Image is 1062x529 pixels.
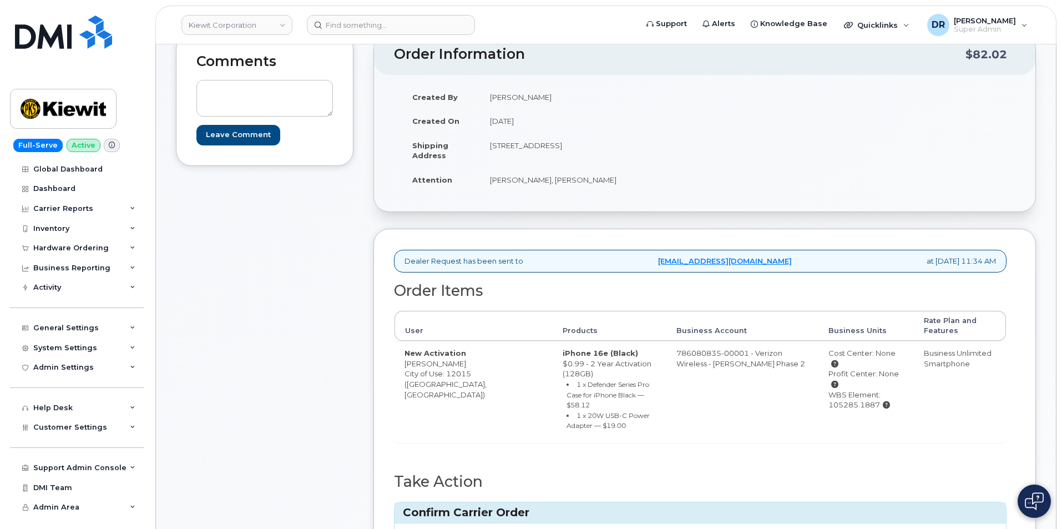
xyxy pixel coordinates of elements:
[954,25,1016,34] span: Super Admin
[954,16,1016,25] span: [PERSON_NAME]
[914,311,1006,341] th: Rate Plan and Features
[480,109,696,133] td: [DATE]
[828,390,904,410] div: WBS Element: 105285.1887
[828,369,904,389] div: Profit Center: None
[567,380,649,409] small: 1 x Defender Series Pro Case for iPhone Black — $58.12
[567,411,650,430] small: 1 x 20W USB-C Power Adapter — $19.00
[836,14,917,36] div: Quicklinks
[818,311,914,341] th: Business Units
[196,54,333,69] h2: Comments
[412,141,448,160] strong: Shipping Address
[394,250,1007,273] div: Dealer Request has been sent to at [DATE] 11:34 AM
[658,256,792,266] a: [EMAIL_ADDRESS][DOMAIN_NAME]
[919,14,1035,36] div: Dori Ripley
[412,93,458,102] strong: Created By
[394,283,1007,299] h2: Order Items
[394,47,965,62] h2: Order Information
[412,175,452,184] strong: Attention
[553,311,666,341] th: Products
[1025,492,1044,510] img: Open chat
[712,18,735,29] span: Alerts
[639,13,695,35] a: Support
[394,473,1007,490] h2: Take Action
[932,18,945,32] span: DR
[395,341,553,442] td: [PERSON_NAME] City of Use: 12015 ([GEOGRAPHIC_DATA], [GEOGRAPHIC_DATA])
[563,349,638,357] strong: iPhone 16e (Black)
[480,168,696,192] td: [PERSON_NAME], [PERSON_NAME]
[666,341,819,442] td: 786080835-00001 - Verizon Wireless - [PERSON_NAME] Phase 2
[196,125,280,145] input: Leave Comment
[857,21,898,29] span: Quicklinks
[965,44,1007,65] div: $82.02
[553,341,666,442] td: $0.99 - 2 Year Activation (128GB)
[181,15,292,35] a: Kiewit Corporation
[480,133,696,168] td: [STREET_ADDRESS]
[743,13,835,35] a: Knowledge Base
[307,15,475,35] input: Find something...
[656,18,687,29] span: Support
[695,13,743,35] a: Alerts
[395,311,553,341] th: User
[914,341,1006,442] td: Business Unlimited Smartphone
[828,348,904,369] div: Cost Center: None
[404,349,466,357] strong: New Activation
[666,311,819,341] th: Business Account
[412,117,459,125] strong: Created On
[480,85,696,109] td: [PERSON_NAME]
[403,505,998,520] h3: Confirm Carrier Order
[760,18,827,29] span: Knowledge Base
